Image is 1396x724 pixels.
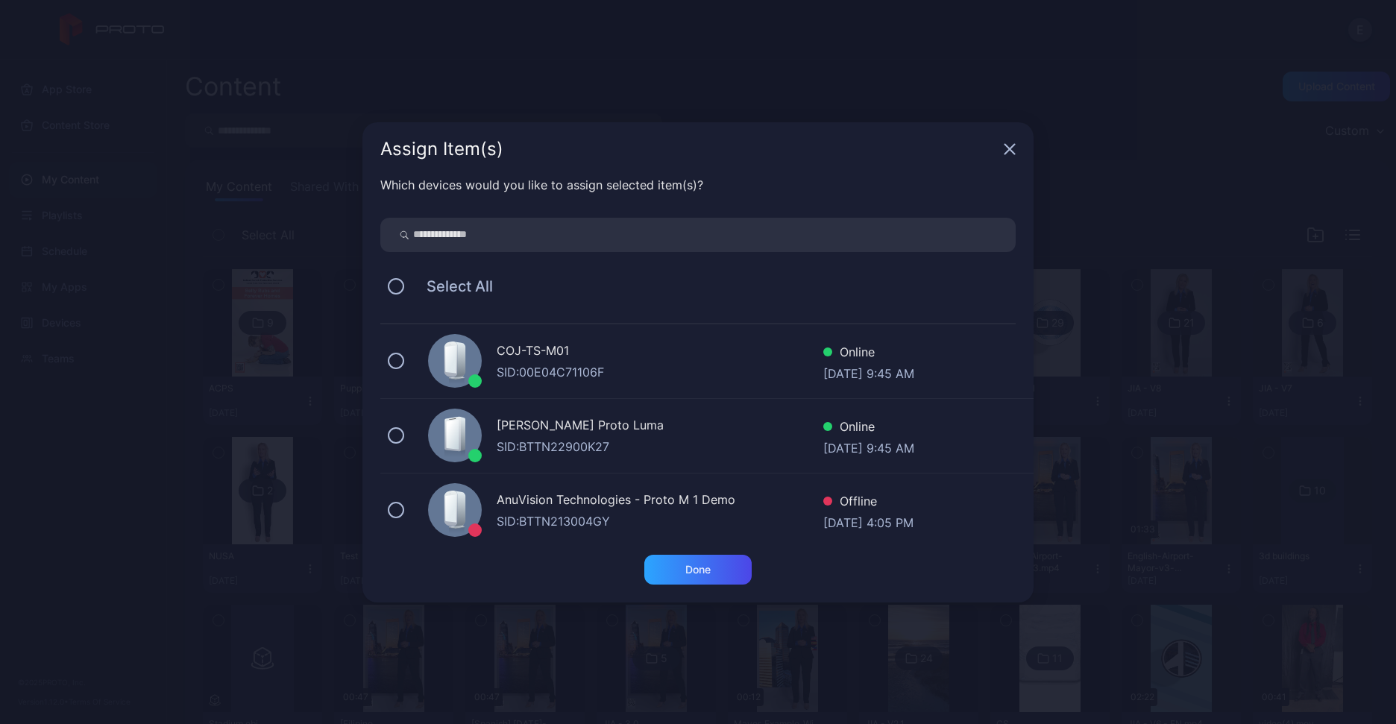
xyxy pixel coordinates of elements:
span: Select All [412,277,493,295]
div: Online [823,343,914,365]
div: COJ-TS-M01 [497,341,823,363]
div: SID: BTTN22900K27 [497,438,823,456]
div: [DATE] 9:45 AM [823,365,914,380]
div: Which devices would you like to assign selected item(s)? [380,176,1016,194]
div: Online [823,418,914,439]
div: SID: BTTN213004GY [497,512,823,530]
div: [DATE] 4:05 PM [823,514,914,529]
div: Done [685,564,711,576]
div: AnuVision Technologies - Proto M 1 Demo [497,491,823,512]
div: Assign Item(s) [380,140,998,158]
div: Offline [823,492,914,514]
button: Done [644,555,752,585]
div: SID: 00E04C71106F [497,363,823,381]
div: [DATE] 9:45 AM [823,439,914,454]
div: [PERSON_NAME] Proto Luma [497,416,823,438]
